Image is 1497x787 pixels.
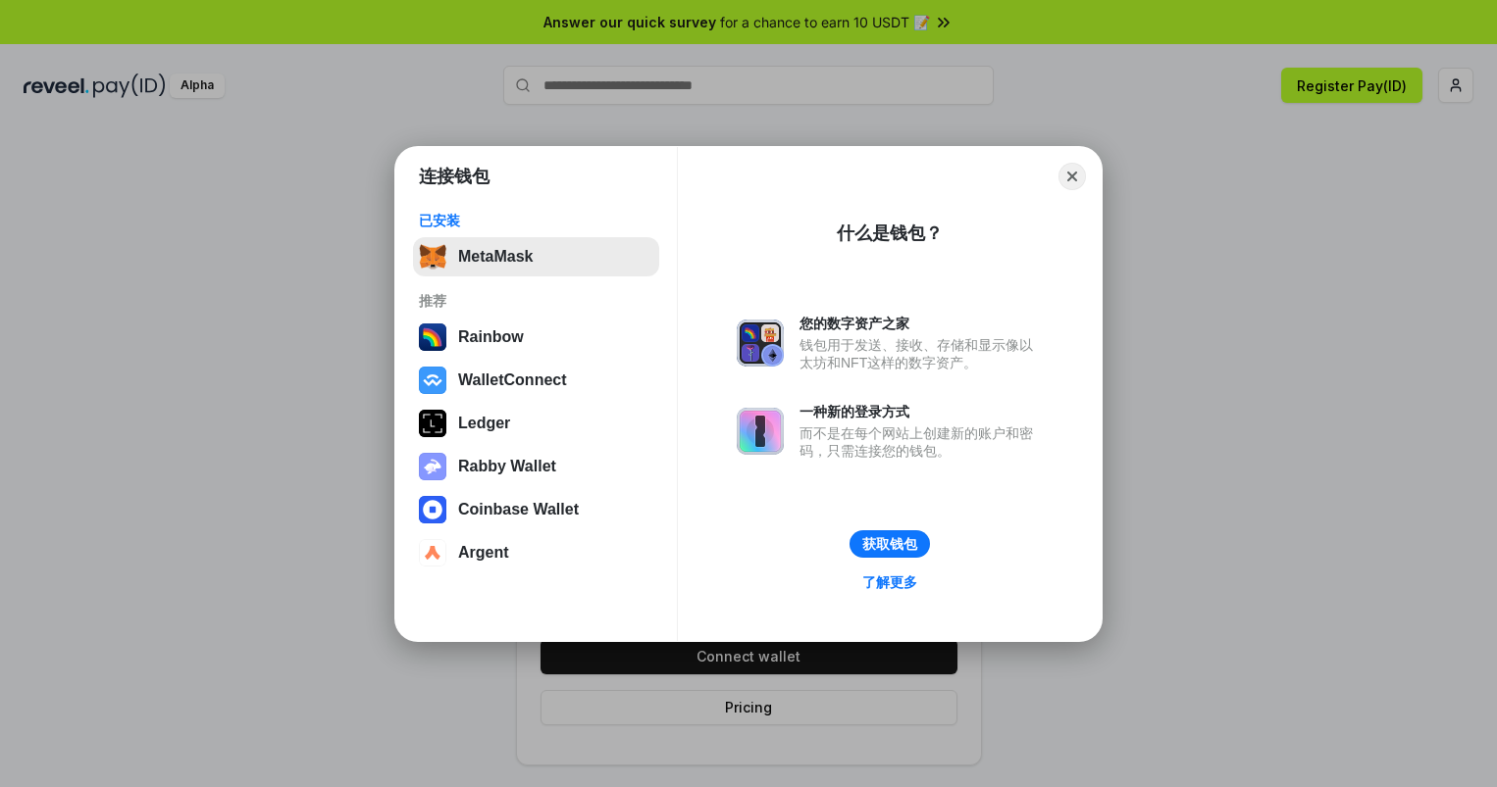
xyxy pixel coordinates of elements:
div: 一种新的登录方式 [800,403,1043,420]
button: Coinbase Wallet [413,490,659,529]
button: MetaMask [413,237,659,276]
div: Coinbase Wallet [458,501,579,518]
div: Rabby Wallet [458,458,556,475]
img: svg+xml,%3Csvg%20width%3D%2228%22%20height%3D%2228%22%20viewBox%3D%220%200%2028%2028%22%20fill%3D... [419,539,446,566]
button: Argent [413,533,659,572]
div: 了解更多 [862,573,917,591]
button: WalletConnect [413,361,659,400]
div: 而不是在每个网站上创建新的账户和密码，只需连接您的钱包。 [800,424,1043,460]
button: Close [1058,163,1086,190]
div: MetaMask [458,248,533,266]
div: 什么是钱包？ [837,221,943,245]
div: 获取钱包 [862,535,917,553]
button: Rabby Wallet [413,447,659,486]
div: 推荐 [419,292,653,310]
img: svg+xml,%3Csvg%20width%3D%2228%22%20height%3D%2228%22%20viewBox%3D%220%200%2028%2028%22%20fill%3D... [419,367,446,394]
img: svg+xml,%3Csvg%20xmlns%3D%22http%3A%2F%2Fwww.w3.org%2F2000%2Fsvg%22%20fill%3D%22none%22%20viewBox... [419,453,446,480]
div: 钱包用于发送、接收、存储和显示像以太坊和NFT这样的数字资产。 [800,336,1043,371]
div: 已安装 [419,212,653,229]
button: Rainbow [413,318,659,357]
img: svg+xml,%3Csvg%20xmlns%3D%22http%3A%2F%2Fwww.w3.org%2F2000%2Fsvg%22%20fill%3D%22none%22%20viewBox... [737,320,784,367]
div: Argent [458,544,509,562]
img: svg+xml,%3Csvg%20xmlns%3D%22http%3A%2F%2Fwww.w3.org%2F2000%2Fsvg%22%20fill%3D%22none%22%20viewBox... [737,408,784,455]
div: Rainbow [458,328,524,346]
img: svg+xml,%3Csvg%20fill%3D%22none%22%20height%3D%2233%22%20viewBox%3D%220%200%2035%2033%22%20width%... [419,243,446,271]
img: svg+xml,%3Csvg%20xmlns%3D%22http%3A%2F%2Fwww.w3.org%2F2000%2Fsvg%22%20width%3D%2228%22%20height%3... [419,410,446,437]
h1: 连接钱包 [419,165,490,188]
div: Ledger [458,415,510,432]
button: Ledger [413,404,659,443]
a: 了解更多 [851,569,929,595]
img: svg+xml,%3Csvg%20width%3D%22120%22%20height%3D%22120%22%20viewBox%3D%220%200%20120%20120%22%20fil... [419,323,446,351]
div: 您的数字资产之家 [800,315,1043,332]
button: 获取钱包 [850,530,930,558]
div: WalletConnect [458,371,567,389]
img: svg+xml,%3Csvg%20width%3D%2228%22%20height%3D%2228%22%20viewBox%3D%220%200%2028%2028%22%20fill%3D... [419,496,446,523]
